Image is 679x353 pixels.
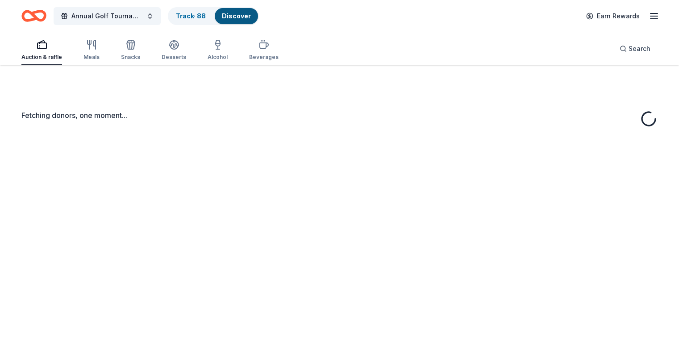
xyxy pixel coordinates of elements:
button: Auction & raffle [21,36,62,65]
a: Home [21,5,46,26]
button: Search [612,40,658,58]
button: Beverages [249,36,279,65]
button: Meals [83,36,100,65]
a: Track· 88 [176,12,206,20]
button: Track· 88Discover [168,7,259,25]
button: Alcohol [208,36,228,65]
span: Annual Golf Tournament [71,11,143,21]
a: Earn Rewards [581,8,645,24]
span: Search [629,43,650,54]
div: Alcohol [208,54,228,61]
div: Fetching donors, one moment... [21,110,658,121]
button: Snacks [121,36,140,65]
div: Desserts [162,54,186,61]
button: Annual Golf Tournament [54,7,161,25]
button: Desserts [162,36,186,65]
div: Snacks [121,54,140,61]
div: Auction & raffle [21,54,62,61]
div: Meals [83,54,100,61]
a: Discover [222,12,251,20]
div: Beverages [249,54,279,61]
